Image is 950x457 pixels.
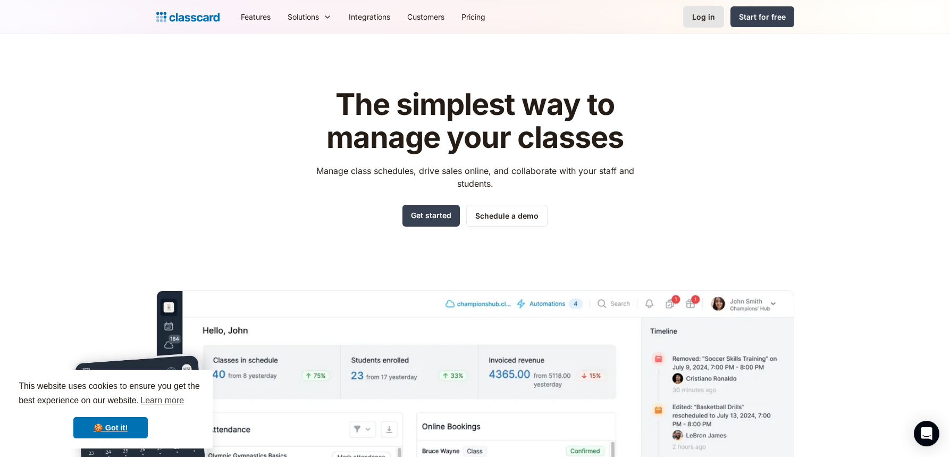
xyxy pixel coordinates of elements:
[692,11,715,22] div: Log in
[156,10,220,24] a: home
[73,417,148,438] a: dismiss cookie message
[453,5,494,29] a: Pricing
[466,205,548,227] a: Schedule a demo
[739,11,786,22] div: Start for free
[730,6,794,27] a: Start for free
[306,88,644,154] h1: The simplest way to manage your classes
[288,11,319,22] div: Solutions
[399,5,453,29] a: Customers
[402,205,460,227] a: Get started
[9,370,213,448] div: cookieconsent
[340,5,399,29] a: Integrations
[914,421,939,446] div: Open Intercom Messenger
[683,6,724,28] a: Log in
[232,5,279,29] a: Features
[306,164,644,190] p: Manage class schedules, drive sales online, and collaborate with your staff and students.
[279,5,340,29] div: Solutions
[139,393,186,409] a: learn more about cookies
[19,380,203,409] span: This website uses cookies to ensure you get the best experience on our website.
